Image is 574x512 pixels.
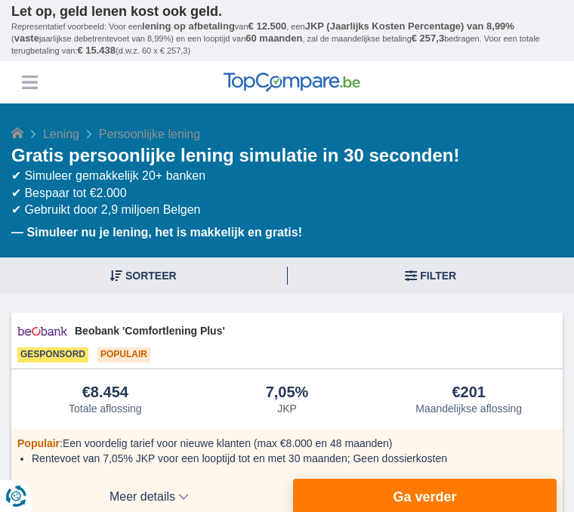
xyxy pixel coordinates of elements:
span: Een voordelig tarief voor nieuwe klanten (max €8.000 en 48 maanden) [63,437,393,449]
span: Ga verder [393,490,456,504]
span: Meer details [17,491,281,503]
li: Rentevoet van 7,05% JKP voor een looptijd tot en met 30 maanden; Geen dossierkosten [32,451,551,466]
a: Home [11,128,23,140]
span: € 12.500 [248,20,287,32]
div: Maandelijkse aflossing [415,403,522,415]
span: Filter [420,270,456,281]
div: JKP [277,403,297,415]
span: 60 maanden [245,32,302,44]
div: €8.454 [82,384,128,401]
div: Totale aflossing [69,403,142,415]
h1: Gratis persoonlijke lening simulatie in 30 seconden! [11,143,563,168]
button: Menu [18,71,41,94]
span: Beobank 'Comfortlening Plus' [75,323,557,338]
div: ✔ Simuleer gemakkelijk 20+ banken ✔ Bespaar tot €2.000 ✔ Gebruikt door 2,9 miljoen Belgen [11,168,563,220]
span: Populair [17,437,60,449]
img: TopCompare [224,72,360,92]
div: €201 [452,384,486,401]
div: : [17,436,557,451]
div: 7,05% [266,384,309,401]
span: € 15.438 [77,45,116,56]
span: vaste [14,32,39,44]
a: Lening [43,128,79,140]
span: Gesponsord [17,347,88,362]
b: — Simuleer nu je lening, het is makkelijk en gratis! [11,226,302,239]
p: Representatief voorbeeld: Voor een van , een ( jaarlijkse debetrentevoet van 8,99%) en een loopti... [11,20,563,57]
p: Let op, geld lenen kost ook geld. [11,4,563,20]
span: Populair [97,347,150,362]
span: Persoonlijke lening [99,128,200,140]
span: € 257,3 [412,32,444,44]
span: JKP (Jaarlijks Kosten Percentage) van 8,99% [305,20,514,32]
img: product.pl.alt Beobank [17,319,67,344]
span: lening op afbetaling [142,20,235,32]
